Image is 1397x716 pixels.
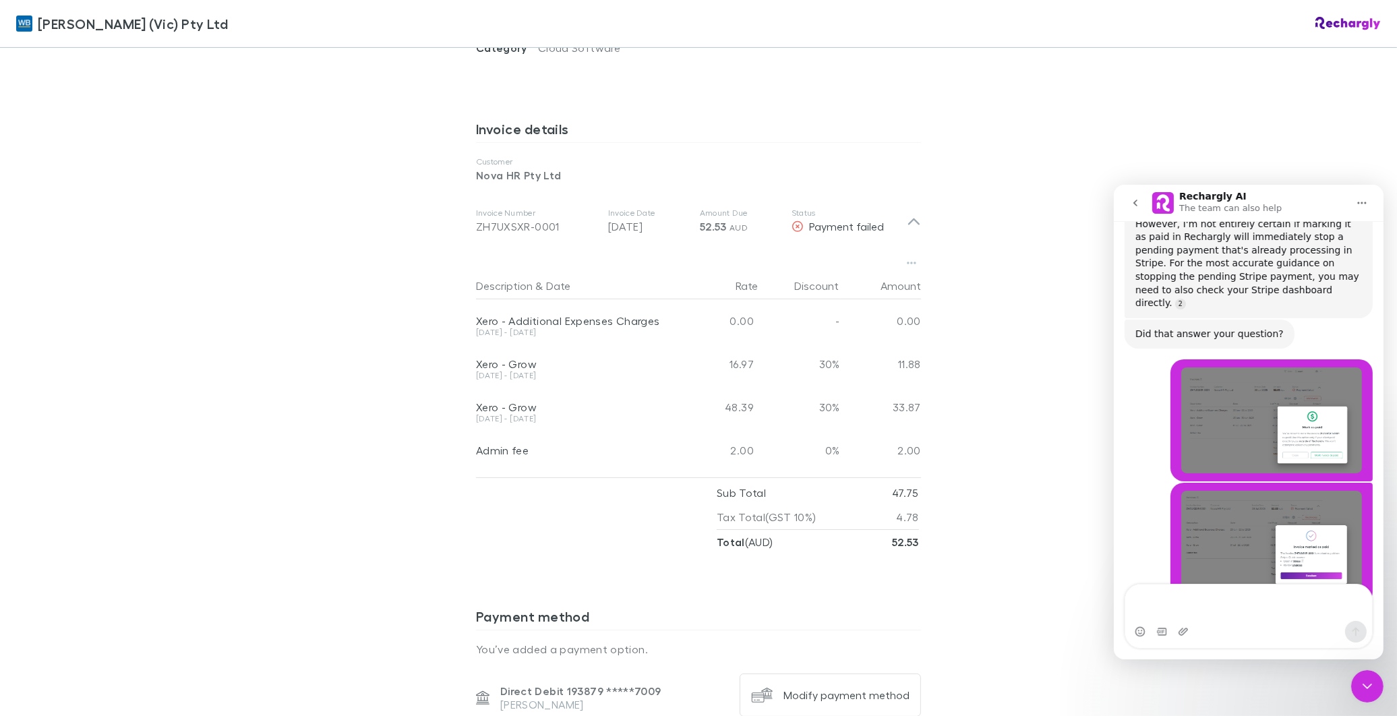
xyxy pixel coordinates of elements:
p: Status [792,208,907,218]
p: Invoice Date [608,208,689,218]
h3: Invoice details [476,121,921,142]
div: Modify payment method [783,688,910,702]
h3: Payment method [476,608,921,630]
p: Amount Due [700,208,781,218]
p: [PERSON_NAME] [500,698,661,711]
div: Xero - Grow [476,400,673,414]
div: - [759,299,840,342]
div: Invoice NumberZH7UXSXR-0001Invoice Date[DATE]Amount Due52.53 AUDStatusPayment failed [465,194,932,248]
img: William Buck (Vic) Pty Ltd's Logo [16,16,32,32]
div: & [476,272,673,299]
div: [DATE] - [DATE] [476,415,673,423]
img: Rechargly Logo [1315,17,1381,30]
div: 11.88 [840,342,921,386]
div: 2.00 [678,429,759,472]
p: Tax Total (GST 10%) [717,505,816,529]
div: 0% [759,429,840,472]
p: Direct Debit 193879 ***** 7009 [500,684,661,698]
p: [DATE] [608,218,689,235]
p: 4.78 [897,505,919,529]
strong: Total [717,535,745,549]
div: 48.39 [678,386,759,429]
button: Description [476,272,533,299]
div: 33.87 [840,386,921,429]
div: [DATE] - [DATE] [476,371,673,380]
span: 52.53 [700,220,727,233]
p: Nova HR Pty Ltd [476,167,921,183]
strong: 52.53 [892,535,919,549]
div: 30% [759,342,840,386]
div: ZH7UXSXR-0001 [476,218,597,235]
div: 2.00 [840,429,921,472]
div: 0.00 [840,299,921,342]
p: Sub Total [717,481,766,505]
iframe: Intercom live chat [1351,670,1384,703]
p: ( AUD ) [717,530,773,554]
div: Admin fee [476,444,673,457]
p: Invoice Number [476,208,597,218]
button: Date [546,272,570,299]
img: Modify payment method's Logo [751,684,773,706]
p: You’ve added a payment option. [476,641,921,657]
div: 0.00 [678,299,759,342]
span: [PERSON_NAME] (Vic) Pty Ltd [38,13,228,34]
span: AUD [730,222,748,233]
span: Category [476,41,538,55]
div: Xero - Additional Expenses Charges [476,314,673,328]
p: 47.75 [892,481,919,505]
iframe: Intercom live chat [1114,185,1384,659]
div: Xero - Grow [476,357,673,371]
div: [DATE] - [DATE] [476,328,673,336]
div: 30% [759,386,840,429]
span: Payment failed [809,220,884,233]
p: Customer [476,156,921,167]
div: 16.97 [678,342,759,386]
